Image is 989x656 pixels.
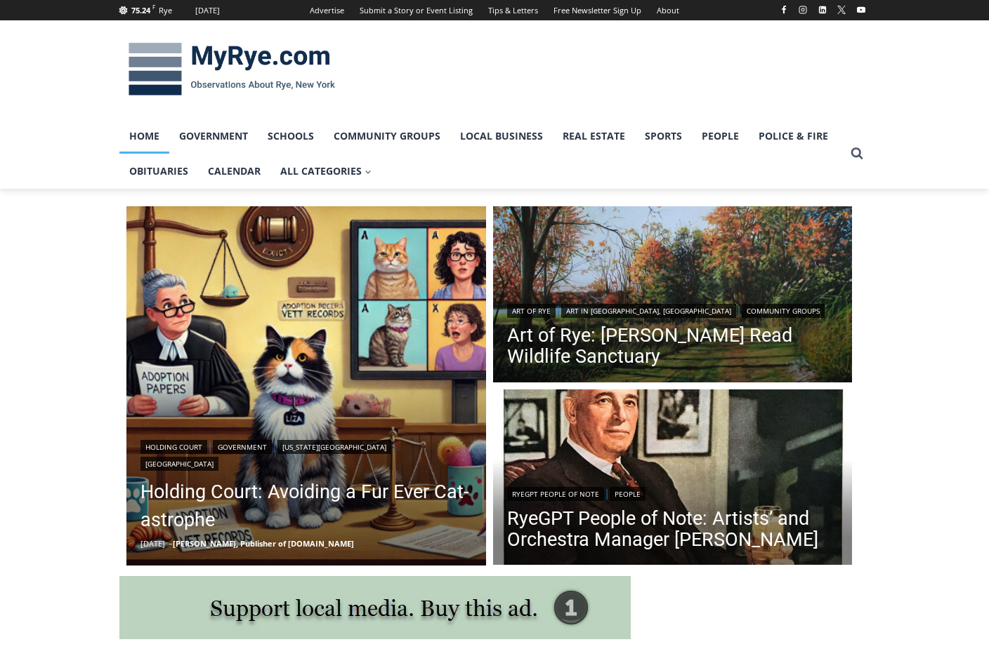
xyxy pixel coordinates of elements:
[198,154,270,189] a: Calendar
[126,206,486,565] img: DALLE 2025-08-10 Holding Court - humorous cat custody trial
[493,206,853,386] img: (PHOTO: Edith G. Read Wildlife Sanctuary (Acrylic 12x24). Trail along Playland Lake. By Elizabeth...
[213,440,272,454] a: Government
[493,389,853,569] img: (PHOTO: Lord Calvert Whiskey ad, featuring Arthur Judson, 1946. Public Domain.)
[169,538,173,549] span: –
[844,141,870,166] button: View Search Form
[635,119,692,154] a: Sports
[507,487,604,501] a: RyeGPT People of Note
[119,119,844,189] nav: Primary Navigation
[493,389,853,569] a: Read More RyeGPT People of Note: Artists’ and Orchestra Manager Arthur Judson
[833,1,850,18] a: X
[169,119,258,154] a: Government
[742,304,825,318] a: Community Groups
[119,119,169,154] a: Home
[131,5,150,15] span: 75.24
[610,487,646,501] a: People
[507,301,839,318] div: | |
[126,206,486,565] a: Read More Holding Court: Avoiding a Fur Ever Cat-astrophe
[258,119,324,154] a: Schools
[270,154,381,189] a: All Categories
[749,119,838,154] a: Police & Fire
[507,304,556,318] a: Art of Rye
[195,4,220,17] div: [DATE]
[140,538,165,549] time: [DATE]
[119,154,198,189] a: Obituaries
[280,163,372,179] span: All Categories
[159,4,172,17] div: Rye
[140,478,472,534] a: Holding Court: Avoiding a Fur Ever Cat-astrophe
[775,1,792,18] a: Facebook
[140,440,207,454] a: Holding Court
[450,119,553,154] a: Local Business
[507,325,839,367] a: Art of Rye: [PERSON_NAME] Read Wildlife Sanctuary
[794,1,811,18] a: Instagram
[173,538,354,549] a: [PERSON_NAME], Publisher of [DOMAIN_NAME]
[277,440,391,454] a: [US_STATE][GEOGRAPHIC_DATA]
[140,437,472,471] div: | | |
[507,508,839,550] a: RyeGPT People of Note: Artists’ and Orchestra Manager [PERSON_NAME]
[152,3,155,11] span: F
[140,457,218,471] a: [GEOGRAPHIC_DATA]
[324,119,450,154] a: Community Groups
[553,119,635,154] a: Real Estate
[119,576,631,639] img: support local media, buy this ad
[507,484,839,501] div: |
[493,206,853,386] a: Read More Art of Rye: Edith G. Read Wildlife Sanctuary
[814,1,831,18] a: Linkedin
[692,119,749,154] a: People
[119,33,344,106] img: MyRye.com
[561,304,736,318] a: Art in [GEOGRAPHIC_DATA], [GEOGRAPHIC_DATA]
[853,1,870,18] a: YouTube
